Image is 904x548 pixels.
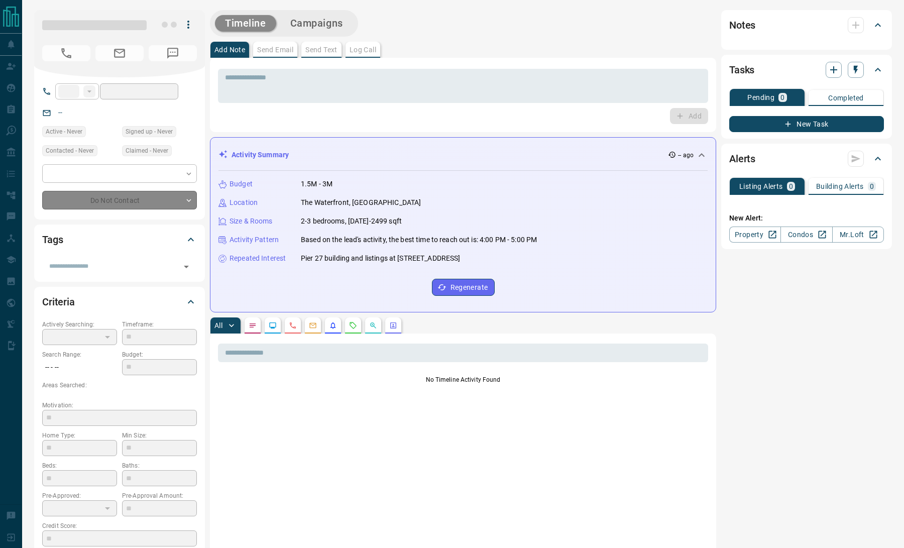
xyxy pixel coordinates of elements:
p: 2-3 bedrooms, [DATE]-2499 sqft [301,216,402,227]
p: Min Size: [122,431,197,440]
p: Budget [230,179,253,189]
p: Budget: [122,350,197,359]
p: Pending [747,94,774,101]
p: Search Range: [42,350,117,359]
h2: Alerts [729,151,755,167]
p: 1.5M - 3M [301,179,332,189]
a: Property [729,227,781,243]
svg: Emails [309,321,317,330]
p: Add Note [214,46,245,53]
div: Activity Summary-- ago [218,146,708,164]
p: Credit Score: [42,521,197,530]
button: New Task [729,116,884,132]
p: 0 [780,94,784,101]
p: Timeframe: [122,320,197,329]
p: 0 [789,183,793,190]
span: No Number [149,45,197,61]
svg: Notes [249,321,257,330]
h2: Notes [729,17,755,33]
p: Based on the lead's activity, the best time to reach out is: 4:00 PM - 5:00 PM [301,235,537,245]
div: Tags [42,228,197,252]
span: Signed up - Never [126,127,173,137]
div: Do Not Contact [42,191,197,209]
a: Mr.Loft [832,227,884,243]
button: Timeline [215,15,276,32]
p: New Alert: [729,213,884,224]
p: Size & Rooms [230,216,273,227]
p: Pier 27 building and listings at [STREET_ADDRESS] [301,253,460,264]
div: Notes [729,13,884,37]
button: Regenerate [432,279,495,296]
div: Criteria [42,290,197,314]
p: 0 [870,183,874,190]
svg: Listing Alerts [329,321,337,330]
p: Pre-Approved: [42,491,117,500]
p: The Waterfront, [GEOGRAPHIC_DATA] [301,197,421,208]
div: Alerts [729,147,884,171]
a: Condos [780,227,832,243]
p: No Timeline Activity Found [218,375,708,384]
h2: Criteria [42,294,75,310]
p: -- ago [678,151,694,160]
p: Areas Searched: [42,381,197,390]
p: Actively Searching: [42,320,117,329]
p: Repeated Interest [230,253,286,264]
p: Beds: [42,461,117,470]
p: Location [230,197,258,208]
svg: Calls [289,321,297,330]
p: -- - -- [42,359,117,376]
p: Building Alerts [816,183,864,190]
p: Baths: [122,461,197,470]
a: -- [58,108,62,117]
p: Completed [828,94,864,101]
span: No Number [42,45,90,61]
h2: Tags [42,232,63,248]
p: Activity Pattern [230,235,279,245]
span: Claimed - Never [126,146,168,156]
p: All [214,322,222,329]
svg: Lead Browsing Activity [269,321,277,330]
p: Activity Summary [232,150,289,160]
span: Active - Never [46,127,82,137]
button: Campaigns [280,15,353,32]
p: Home Type: [42,431,117,440]
p: Motivation: [42,401,197,410]
div: Tasks [729,58,884,82]
p: Pre-Approval Amount: [122,491,197,500]
p: Listing Alerts [739,183,783,190]
svg: Agent Actions [389,321,397,330]
svg: Opportunities [369,321,377,330]
svg: Requests [349,321,357,330]
h2: Tasks [729,62,754,78]
span: No Email [95,45,144,61]
span: Contacted - Never [46,146,94,156]
button: Open [179,260,193,274]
